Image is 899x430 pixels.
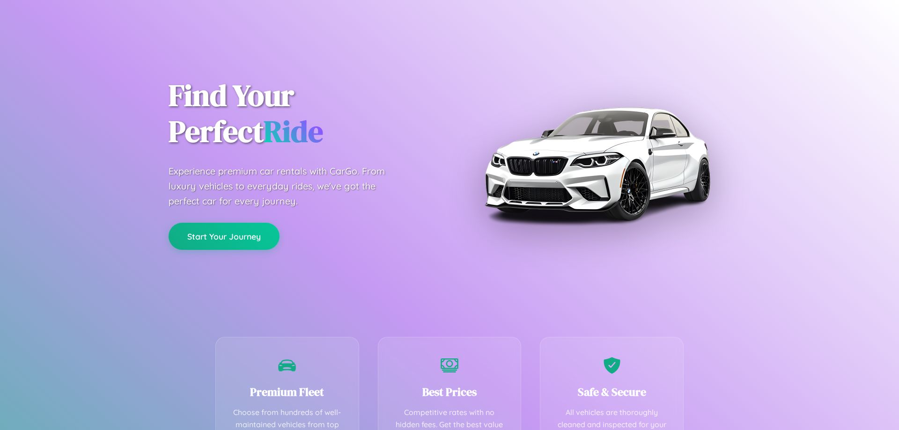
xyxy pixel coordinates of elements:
[169,78,435,150] h1: Find Your Perfect
[169,164,403,209] p: Experience premium car rentals with CarGo. From luxury vehicles to everyday rides, we've got the ...
[169,223,280,250] button: Start Your Journey
[480,47,714,281] img: Premium BMW car rental vehicle
[554,384,669,400] h3: Safe & Secure
[230,384,345,400] h3: Premium Fleet
[264,111,323,152] span: Ride
[392,384,507,400] h3: Best Prices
